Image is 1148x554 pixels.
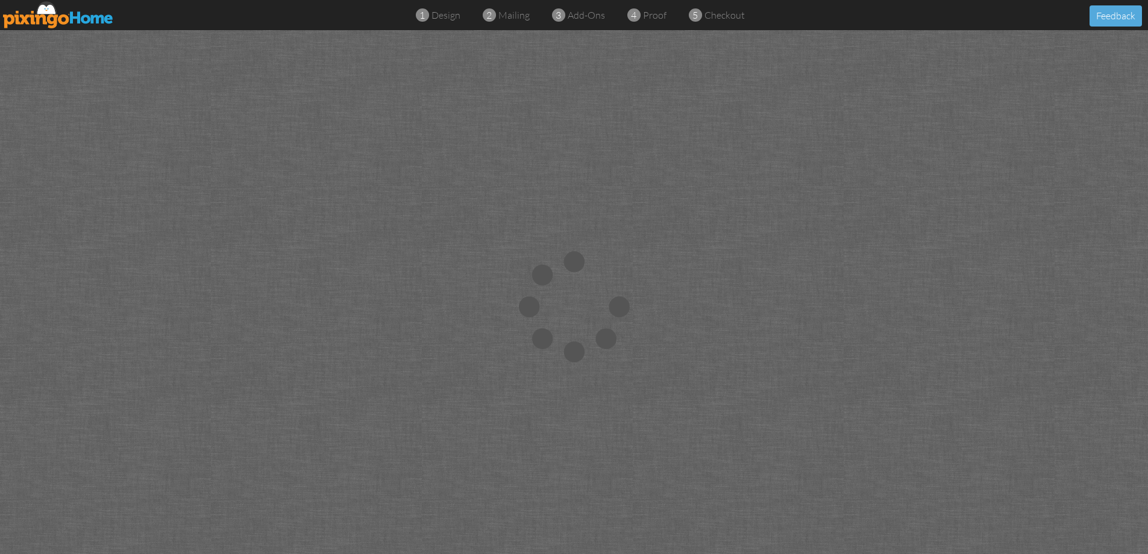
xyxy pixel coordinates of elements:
span: 1 [419,8,425,22]
img: pixingo logo [3,1,114,28]
span: design [431,9,460,21]
span: 4 [631,8,636,22]
span: 3 [556,8,561,22]
span: proof [643,9,667,21]
button: Feedback [1090,5,1142,27]
span: mailing [498,9,530,21]
span: 5 [692,8,698,22]
span: add-ons [568,9,605,21]
iframe: Chat [1147,553,1148,554]
span: 2 [486,8,492,22]
span: checkout [704,9,745,21]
